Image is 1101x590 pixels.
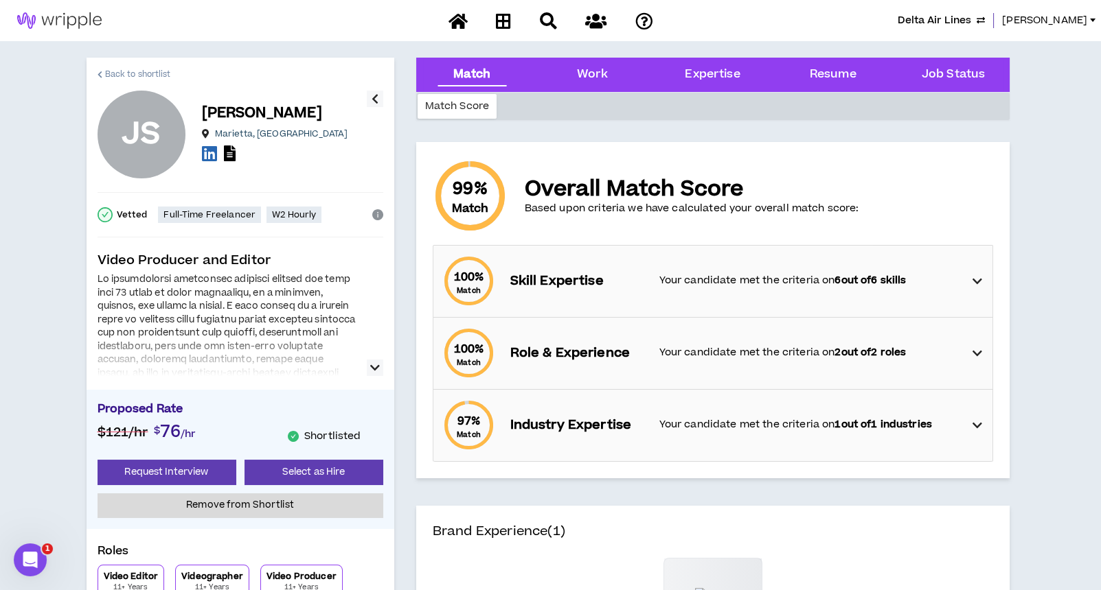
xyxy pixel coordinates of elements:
span: info-circle [372,209,383,220]
span: 1 [42,543,53,554]
span: $ [153,423,159,438]
span: /hr [181,427,196,441]
p: Based upon criteria we have calculated your overall match score: [525,202,859,215]
span: 100 % [454,269,484,285]
div: Joe S. [98,91,185,178]
span: 97 % [457,413,480,429]
strong: 2 out of 2 roles [835,345,906,359]
span: check-circle [288,431,299,442]
h4: Brand Experience (1) [433,522,993,558]
p: Skill Expertise [510,272,646,291]
div: Resume [810,66,856,84]
strong: 6 out of 6 skills [835,273,906,287]
p: [PERSON_NAME] [202,104,323,123]
p: Role & Experience [510,344,646,363]
button: Select as Hire [245,460,383,485]
span: 76 [160,420,181,444]
small: Match [457,429,481,440]
div: 97%MatchIndustry ExpertiseYour candidate met the criteria on1out of1 industries [433,390,992,461]
p: Your candidate met the criteria on [659,345,960,360]
span: 100 % [454,341,484,357]
p: W2 Hourly [272,209,316,220]
p: Video Producer [266,571,337,582]
div: 100%MatchSkill ExpertiseYour candidate met the criteria on6out of6 skills [433,246,992,317]
p: Industry Expertise [510,416,646,435]
iframe: Intercom live chat [14,543,47,576]
span: check-circle [98,207,113,222]
small: Match [457,285,481,296]
small: Match [457,357,481,368]
p: Overall Match Score [525,177,859,202]
span: [PERSON_NAME] [1002,13,1087,28]
div: Expertise [685,66,740,84]
p: Roles [98,543,383,565]
p: Video Producer and Editor [98,251,383,270]
div: Match [453,66,490,84]
button: Delta Air Lines [898,13,985,28]
p: Full-Time Freelancer [163,209,256,220]
span: $121 /hr [98,423,148,442]
p: Vetted [117,209,148,220]
p: Shortlisted [304,429,361,443]
span: Delta Air Lines [898,13,971,28]
div: Match Score [418,94,497,119]
div: Work [577,66,608,84]
span: Back to shortlist [105,68,171,81]
small: Match [452,200,489,217]
a: Back to shortlist [98,58,171,91]
p: Your candidate met the criteria on [659,273,960,288]
div: Job Status [922,66,985,84]
div: JS [122,120,161,150]
button: Request Interview [98,460,236,485]
p: Your candidate met the criteria on [659,417,960,432]
strong: 1 out of 1 industries [835,417,932,432]
p: Marietta , [GEOGRAPHIC_DATA] [215,128,348,139]
div: 100%MatchRole & ExperienceYour candidate met the criteria on2out of2 roles [433,318,992,389]
p: Videographer [181,571,243,582]
p: Proposed Rate [98,401,383,421]
span: 99 % [453,178,487,200]
button: Remove from Shortlist [98,493,383,519]
p: Video Editor [104,571,159,582]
